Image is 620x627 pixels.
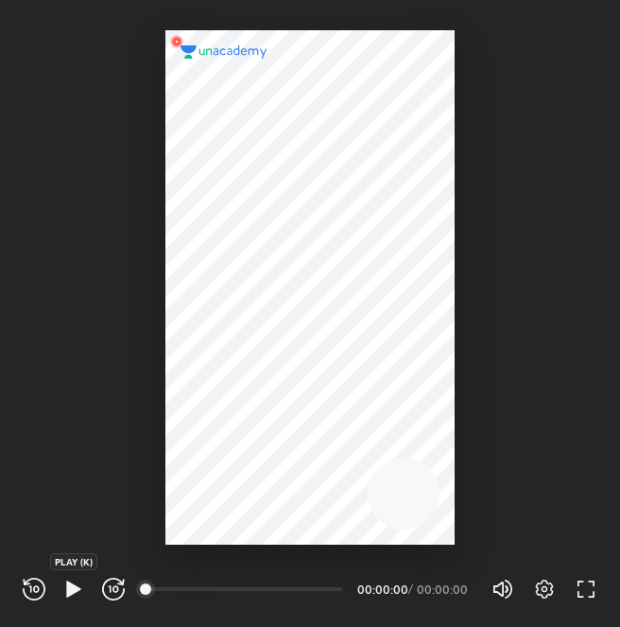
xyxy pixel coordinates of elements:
img: logo.2a7e12a2.svg [181,45,267,59]
div: PLAY (K) [50,553,97,570]
div: / [408,583,413,595]
div: 00:00:00 [417,583,469,595]
div: 00:00:00 [357,583,405,595]
img: wMgqJGBwKWe8AAAAABJRU5ErkJggg== [165,30,188,53]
